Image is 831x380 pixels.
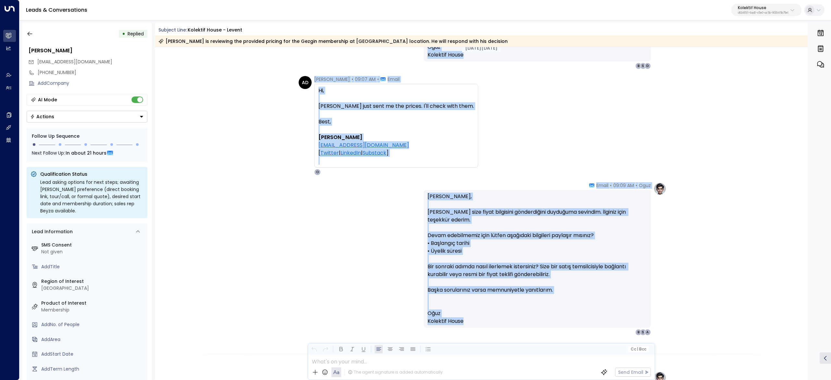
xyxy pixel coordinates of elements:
span: Oguz [639,182,651,189]
a: Twitter [320,149,339,157]
a: Leads & Conversations [26,6,87,14]
div: [ | | ] [318,149,474,157]
div: [PERSON_NAME] is reviewing the provided pricing for the Gezgin membership at [GEOGRAPHIC_DATA] lo... [158,38,508,44]
div: AddTitle [41,263,145,270]
button: Cc|Bcc [628,346,649,352]
span: Oğuz [428,310,440,317]
div: Not given [41,248,145,255]
p: d6348511-6ad0-45e0-ac5b-90304f5b79e1 [738,12,788,14]
span: Replied [128,31,144,37]
span: [PERSON_NAME] [314,76,350,82]
span: Kolektif House [428,317,464,325]
div: Hi, [318,87,474,95]
div: The agent signature is added automatically [348,369,443,375]
p: Kolektif House [738,6,788,10]
span: • [610,182,612,189]
span: Cc Bcc [630,347,646,351]
button: Kolektif Housed6348511-6ad0-45e0-ac5b-90304f5b79e1 [731,4,801,16]
span: 09:09 AM [613,182,634,189]
span: Subject Line: [158,27,187,33]
div: AddStart Date [41,351,145,358]
p: Qualification Status [40,171,143,177]
div: [PERSON_NAME] just sent me the prices. I'll check with them. [318,102,474,110]
div: B [635,329,642,336]
div: [PERSON_NAME] [29,47,147,55]
div: AD [299,76,312,89]
label: SMS Consent [41,242,145,248]
div: O [314,169,321,175]
div: AddNo. of People [41,321,145,328]
div: S [640,329,646,336]
div: Kolektif House - Levent [188,27,242,33]
div: S [640,63,646,69]
button: Undo [310,345,318,353]
div: AI Mode [38,96,57,103]
div: A [644,329,651,336]
span: • [636,182,637,189]
p: [PERSON_NAME], [PERSON_NAME] size fiyat bilgisini gönderdiğini duyduğuma sevindim. İlginiz için t... [428,193,647,302]
div: Next Follow Up: [32,149,142,157]
div: AddArea [41,336,145,343]
a: Substack [363,149,386,157]
div: Best, [318,118,474,126]
a: LinkedIn [341,149,361,157]
div: Lead Information [30,228,73,235]
div: Lead asking options for next steps; awaiting [PERSON_NAME] preference (direct booking link, tour/... [40,179,143,214]
div: AddCompany [38,80,147,87]
div: Button group with a nested menu [27,111,147,122]
div: Membership [41,307,145,313]
div: D [644,63,651,69]
div: [PHONE_NUMBER] [38,69,147,76]
label: Product of Interest [41,300,145,307]
span: 09:07 AM [355,76,376,82]
span: In about 21 hours [66,149,106,157]
span: | [637,347,638,351]
img: profile-logo.png [653,182,666,195]
span: Email [596,182,608,189]
button: Actions [27,111,147,122]
span: Email [388,76,400,82]
span: dusseaux.antoine@gmail.com [37,58,112,65]
font: [PERSON_NAME] [318,133,362,141]
span: [EMAIL_ADDRESS][DOMAIN_NAME] [37,58,112,65]
span: • [352,76,353,82]
div: [GEOGRAPHIC_DATA] [41,285,145,292]
div: [DATE][DATE] [462,44,501,52]
div: Actions [30,114,54,120]
a: [EMAIL_ADDRESS][DOMAIN_NAME] [318,141,409,149]
div: AddTerm Length [41,366,145,373]
label: Region of Interest [41,278,145,285]
div: • [122,28,125,40]
div: B [635,63,642,69]
div: Follow Up Sequence [32,133,142,140]
button: Redo [321,345,329,353]
span: • [377,76,379,82]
